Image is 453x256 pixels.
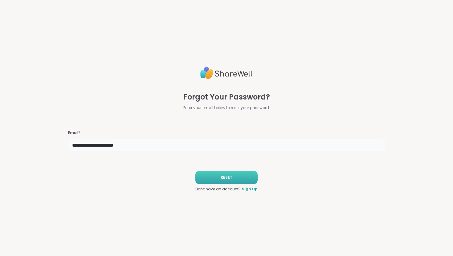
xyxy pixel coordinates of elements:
[183,105,270,111] span: Enter your email below to reset your password.
[242,186,258,192] a: Sign up
[195,186,241,192] span: Don't have an account?
[200,64,253,82] img: ShareWell Logo
[195,171,258,184] button: RESET
[183,91,270,103] span: Forgot Your Password?
[68,130,385,136] h3: Email*
[221,175,232,180] span: RESET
